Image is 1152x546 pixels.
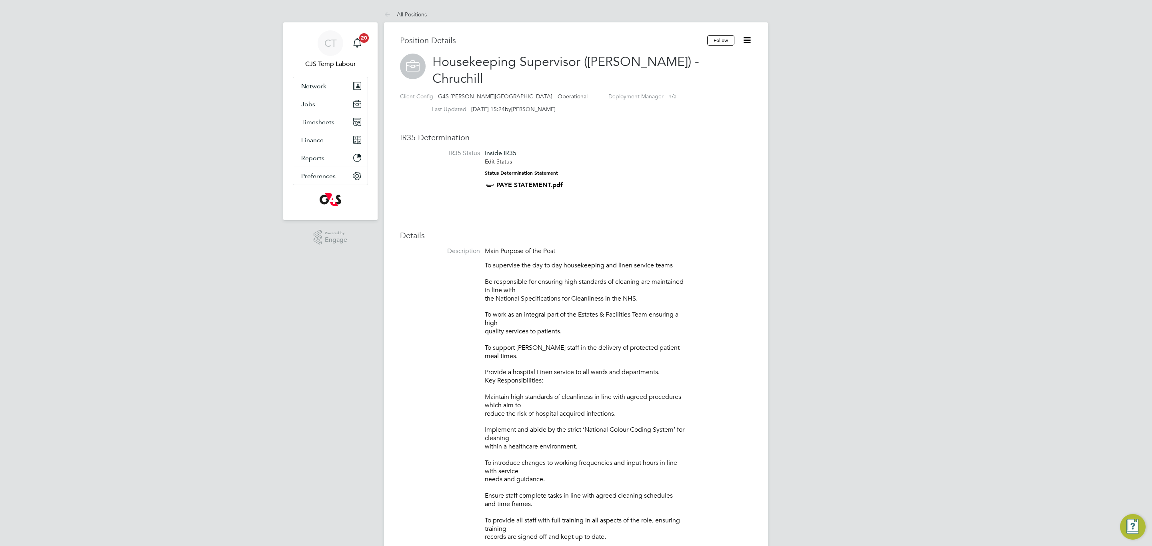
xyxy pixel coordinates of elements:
[668,93,676,100] span: n/a
[359,33,369,43] span: 20
[293,193,368,206] a: Go to home page
[324,38,337,48] span: CT
[325,230,347,237] span: Powered by
[301,154,324,162] span: Reports
[485,426,685,458] li: Implement and abide by the strict ‘National Colour Coding System’ for cleaning within a healthcar...
[485,158,512,165] a: Edit Status
[485,247,685,255] p: Main Purpose of the Post
[400,230,752,241] h3: Details
[293,95,368,113] button: Jobs
[325,237,347,243] span: Engage
[400,149,480,157] label: IR35 Status
[432,106,466,113] label: Last Updated
[314,230,348,245] a: Powered byEngage
[293,167,368,185] button: Preferences
[608,93,664,100] label: Deployment Manager
[707,35,734,46] button: Follow
[293,149,368,167] button: Reports
[485,311,685,343] li: To work as an integral part of the Estates & Facilities Team ensuring a high quality services to ...
[384,11,427,18] a: All Positions
[301,100,315,108] span: Jobs
[301,82,326,90] span: Network
[293,30,368,69] a: CTCJS Temp Labour
[438,93,588,100] span: G4S [PERSON_NAME][GEOGRAPHIC_DATA] - Operational
[400,247,480,255] label: Description
[293,59,368,69] span: CJS Temp Labour
[301,172,336,180] span: Preferences
[349,30,365,56] a: 20
[301,118,334,126] span: Timesheets
[485,278,685,311] li: Be responsible for ensuring high standards of cleaning are maintained in line with the National S...
[496,181,563,189] a: PAYE STATEMENT.pdf
[485,368,685,393] li: Provide a hospital Linen service to all wards and departments. Key Responsibilities:
[283,22,378,220] nav: Main navigation
[432,106,556,113] div: by
[471,106,505,113] span: [DATE] 15:24
[511,106,556,113] span: [PERSON_NAME]
[432,54,699,86] span: Housekeeping Supervisor ([PERSON_NAME]) - Chruchill
[1120,514,1146,540] button: Engage Resource Center
[400,132,752,143] h3: IR35 Determination
[485,170,558,176] strong: Status Determination Statement
[485,149,516,157] span: Inside IR35
[301,136,324,144] span: Finance
[485,261,685,278] li: To supervise the day to day housekeeping and linen service teams
[293,77,368,95] button: Network
[400,35,707,46] h3: Position Details
[485,344,685,369] li: To support [PERSON_NAME] staff in the delivery of protected patient meal times.
[320,193,341,206] img: g4s-logo-retina.png
[485,459,685,492] li: To introduce changes to working frequencies and input hours in line with service needs and guidance.
[293,113,368,131] button: Timesheets
[485,393,685,426] li: Maintain high standards of cleanliness in line with agreed procedures which aim to reduce the ris...
[400,93,433,100] label: Client Config
[485,492,685,516] li: Ensure staff complete tasks in line with agreed cleaning schedules and time frames.
[293,131,368,149] button: Finance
